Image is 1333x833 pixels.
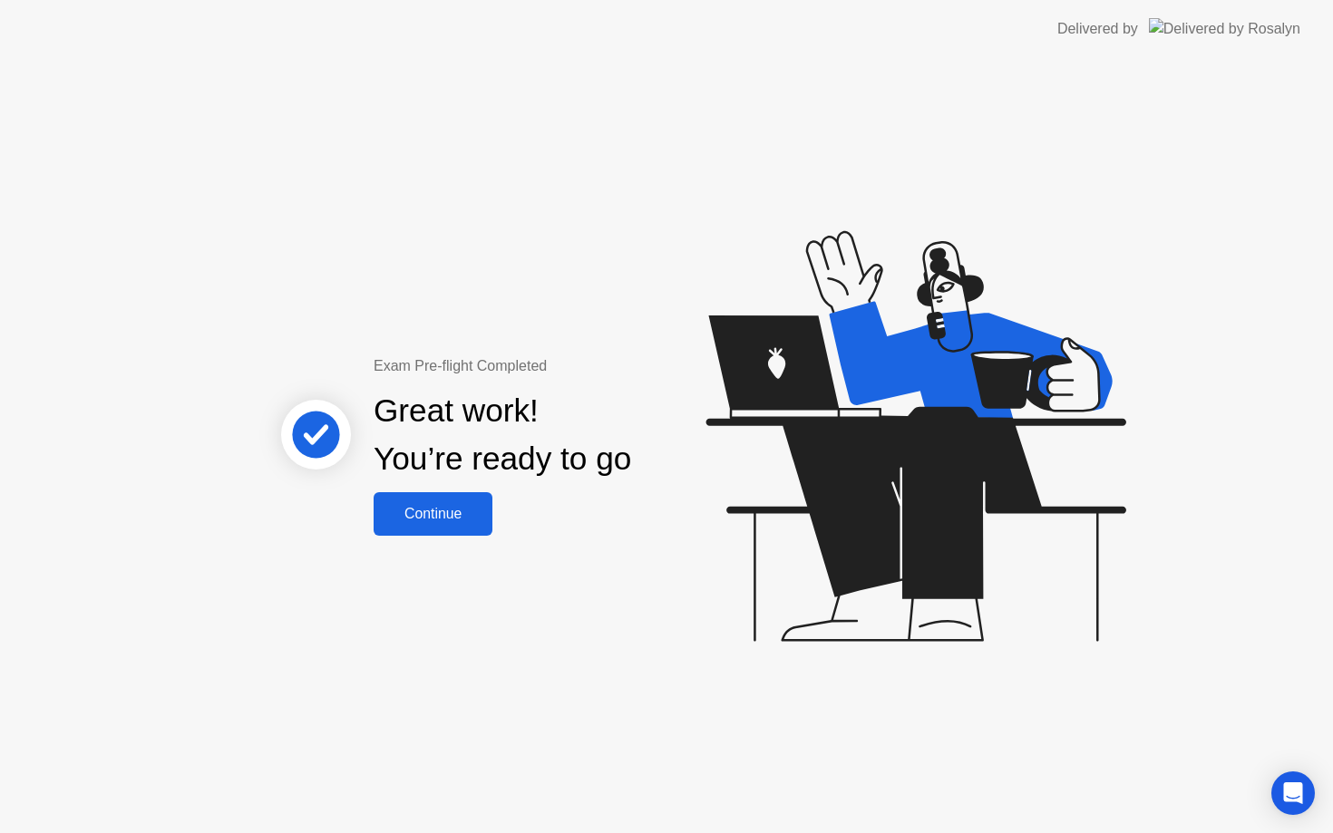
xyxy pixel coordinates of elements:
[374,387,631,483] div: Great work! You’re ready to go
[374,492,492,536] button: Continue
[374,355,748,377] div: Exam Pre-flight Completed
[1057,18,1138,40] div: Delivered by
[1149,18,1300,39] img: Delivered by Rosalyn
[1271,771,1315,815] div: Open Intercom Messenger
[379,506,487,522] div: Continue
